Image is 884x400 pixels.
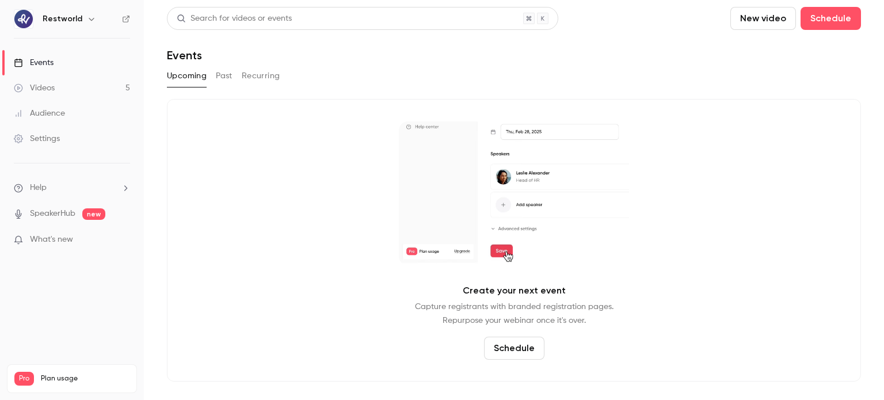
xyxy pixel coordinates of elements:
[116,235,130,245] iframe: Noticeable Trigger
[82,208,105,220] span: new
[730,7,796,30] button: New video
[167,48,202,62] h1: Events
[41,374,129,383] span: Plan usage
[14,10,33,28] img: Restworld
[177,13,292,25] div: Search for videos or events
[463,284,566,298] p: Create your next event
[43,13,82,25] h6: Restworld
[14,372,34,386] span: Pro
[14,108,65,119] div: Audience
[14,133,60,144] div: Settings
[30,182,47,194] span: Help
[216,67,233,85] button: Past
[14,82,55,94] div: Videos
[14,182,130,194] li: help-dropdown-opener
[415,300,614,327] p: Capture registrants with branded registration pages. Repurpose your webinar once it's over.
[30,234,73,246] span: What's new
[167,67,207,85] button: Upcoming
[242,67,280,85] button: Recurring
[801,7,861,30] button: Schedule
[484,337,544,360] button: Schedule
[30,208,75,220] a: SpeakerHub
[14,57,54,68] div: Events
